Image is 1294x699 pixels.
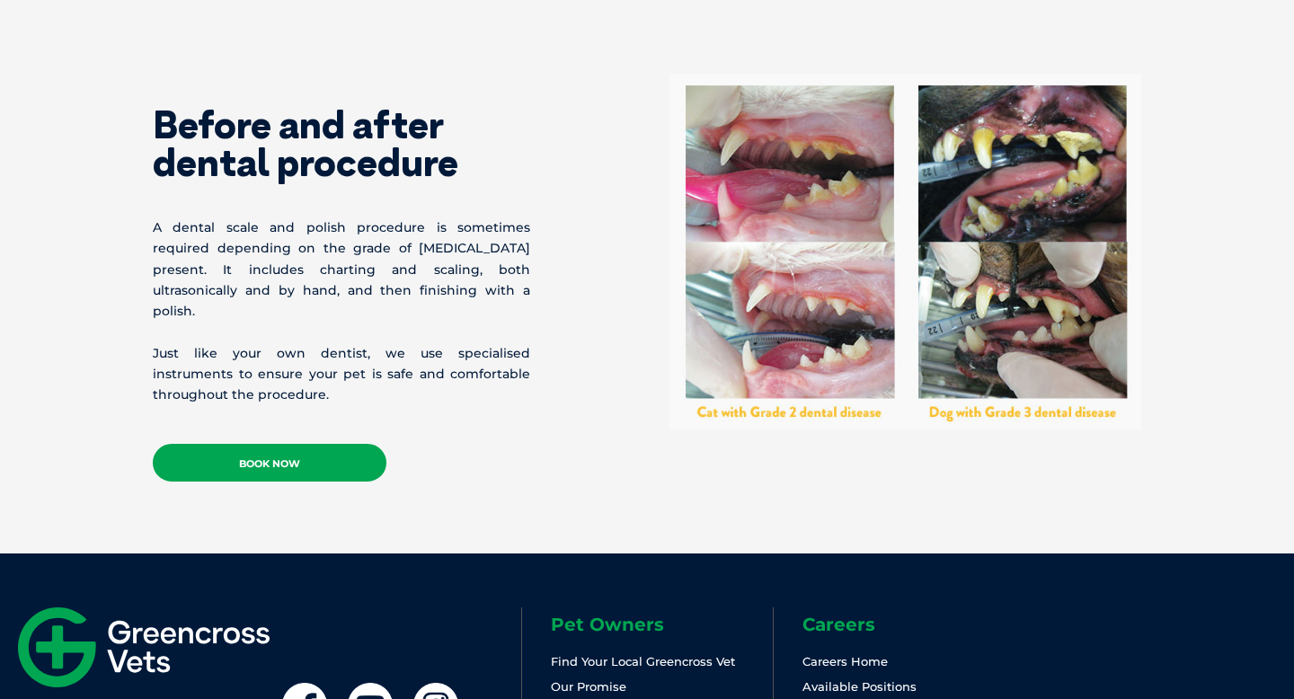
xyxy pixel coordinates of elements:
a: Careers Home [802,654,888,668]
a: Book now [153,444,386,482]
p: A dental scale and polish procedure is sometimes required depending on the grade of [MEDICAL_DATA... [153,217,530,322]
a: Find Your Local Greencross Vet [551,654,735,668]
h6: Pet Owners [551,615,773,633]
a: Available Positions [802,679,917,694]
img: Before and after a dental procedure [669,74,1141,429]
h6: Careers [802,615,1024,633]
p: Just like your own dentist, we use specialised instruments to ensure your pet is safe and comfort... [153,343,530,406]
a: Our Promise [551,679,626,694]
h2: Before and after dental procedure [153,106,530,181]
